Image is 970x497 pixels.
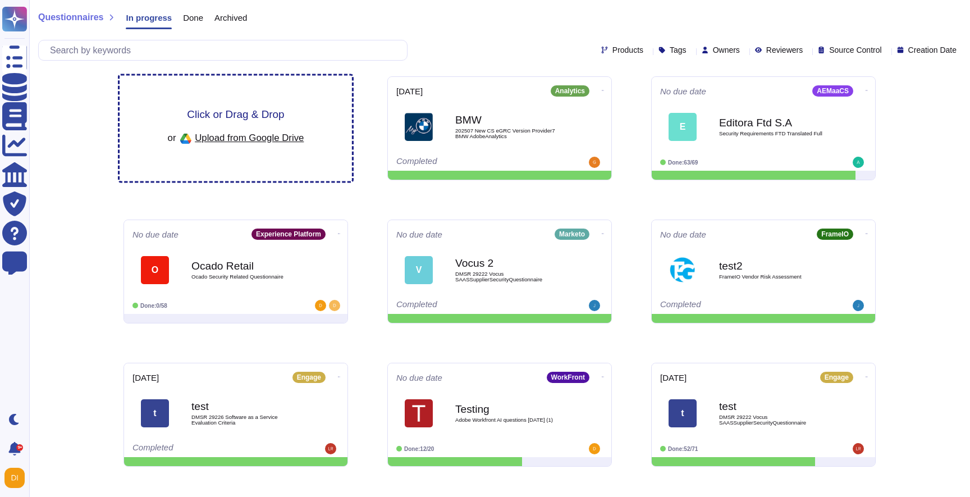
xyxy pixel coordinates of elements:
img: user [4,468,25,488]
div: FrameIO [817,229,853,240]
div: Marketo [555,229,589,240]
b: Ocado Retail [191,261,304,271]
span: Ocado Security Related Questionnaire [191,274,304,280]
div: Completed [660,300,798,311]
div: or [168,129,304,148]
img: user [589,300,600,311]
b: test [191,401,304,412]
span: DMSR 29222 Vocus SAASSupplierSecurityQuestionnaire [455,271,568,282]
div: WorkFront [547,372,589,383]
input: Search by keywords [44,40,407,60]
span: Products [612,46,643,54]
span: FrameIO Vendor Risk Assessment [719,274,831,280]
div: AEMaaCS [812,85,853,97]
b: Vocus 2 [455,258,568,268]
img: Logo [405,113,433,141]
img: user [589,443,600,454]
span: No due date [396,230,442,239]
div: Engage [820,372,853,383]
span: DMSR 29222 Vocus SAASSupplierSecurityQuestionnaire [719,414,831,425]
span: Upload from Google Drive [195,133,304,143]
div: t [141,399,169,427]
span: Done: 12/20 [404,446,434,452]
div: 9+ [16,444,23,451]
img: user [853,157,864,168]
span: No due date [660,230,706,239]
div: t [669,399,697,427]
b: BMW [455,115,568,125]
img: user [853,300,864,311]
div: Completed [132,443,270,454]
span: Tags [670,46,687,54]
div: Engage [292,372,326,383]
button: user [2,466,33,490]
span: Archived [214,13,247,22]
span: [DATE] [660,373,687,382]
div: Completed [396,300,534,311]
span: Done [183,13,203,22]
div: Experience Platform [251,229,326,240]
span: Click or Drag & Drop [187,109,284,120]
span: No due date [132,230,179,239]
span: Source Control [829,46,881,54]
img: google drive [176,129,195,148]
b: Testing [455,404,568,414]
span: Security Requirements FTD Translated Full [719,131,831,136]
span: [DATE] [396,87,423,95]
span: 202507 New CS eGRC Version Provider7 BMW AdobeAnalytics [455,128,568,139]
img: user [329,300,340,311]
span: Questionnaires [38,13,103,22]
span: No due date [396,373,442,382]
img: user [853,443,864,454]
img: Logo [669,256,697,284]
div: V [405,256,433,284]
b: Editora Ftd S.A [719,117,831,128]
span: Reviewers [766,46,803,54]
img: user [325,443,336,454]
span: [DATE] [132,373,159,382]
span: Done: 52/71 [668,446,698,452]
img: Logo [405,399,433,427]
div: Analytics [551,85,589,97]
span: In progress [126,13,172,22]
span: Done: 0/58 [140,303,167,309]
span: Adobe Workfront AI questions [DATE] (1) [455,417,568,423]
div: E [669,113,697,141]
img: user [589,157,600,168]
img: user [315,300,326,311]
span: No due date [660,87,706,95]
div: O [141,256,169,284]
span: Owners [713,46,740,54]
span: Creation Date [908,46,957,54]
b: test2 [719,261,831,271]
span: Done: 63/69 [668,159,698,166]
div: Completed [396,157,534,168]
b: test [719,401,831,412]
span: DMSR 29226 Software as a Service Evaluation Criteria [191,414,304,425]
